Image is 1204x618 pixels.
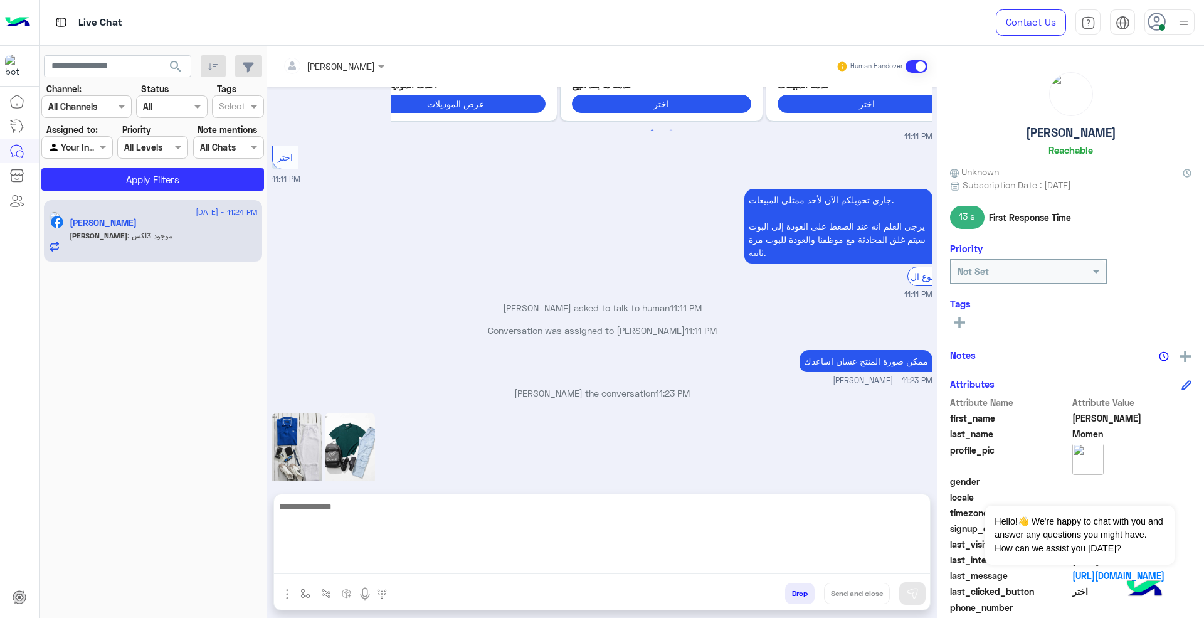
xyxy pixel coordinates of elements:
label: Assigned to: [46,123,98,136]
span: null [1072,601,1192,614]
img: create order [342,589,352,599]
span: signup_date [950,522,1070,535]
img: picture [1072,444,1104,475]
span: last_interaction [950,553,1070,567]
p: [PERSON_NAME] the conversation [272,386,932,400]
img: add [1180,351,1191,362]
span: Mohamed [1072,412,1192,425]
div: الرجوع ال Bot [907,267,967,286]
button: عرض الموديلات [366,95,546,113]
span: اختر [1072,585,1192,598]
label: Priority [122,123,151,136]
span: اختر [277,152,293,162]
span: Momen [1072,427,1192,440]
h6: Tags [950,298,1191,309]
span: موجود 3اكس [127,231,172,240]
span: Subscription Date : [DATE] [963,178,1071,191]
span: timezone [950,506,1070,519]
button: Apply Filters [41,168,264,191]
p: 5/9/2025, 11:11 PM [744,189,932,264]
img: tab [1081,16,1096,30]
button: Send and close [824,583,890,604]
a: [URL][DOMAIN_NAME] [1072,569,1192,582]
span: [PERSON_NAME] [70,231,127,240]
span: Attribute Value [1072,396,1192,409]
span: [DATE] - 11:24 PM [196,206,257,218]
span: 13 s [950,206,985,228]
img: 713415422032625 [5,55,28,77]
img: Logo [5,9,30,36]
span: 11:11 PM [272,174,300,184]
span: 11:23 PM [655,388,690,398]
button: اختر [572,95,751,113]
span: Hello!👋 We're happy to chat with you and answer any questions you might have. How can we assist y... [985,506,1174,565]
label: Status [141,82,169,95]
img: Facebook [51,216,63,228]
h6: Attributes [950,378,995,390]
button: search [161,55,191,82]
span: phone_number [950,601,1070,614]
img: Trigger scenario [321,589,331,599]
h5: [PERSON_NAME] [1026,125,1116,140]
img: make a call [377,589,387,599]
h6: Priority [950,243,983,254]
span: 11:11 PM [904,131,932,143]
div: Select [217,99,245,115]
img: notes [1159,351,1169,361]
span: 11:11 PM [670,302,702,313]
img: select flow [300,589,310,599]
img: tab [53,14,69,30]
span: Unknown [950,165,999,178]
a: Contact Us [996,9,1066,36]
span: 11:11 PM [685,325,717,336]
button: Drop [785,583,815,604]
small: Human Handover [850,61,903,72]
h5: Mohamed Momen [70,218,137,228]
span: null [1072,475,1192,488]
span: search [168,59,183,74]
a: tab [1075,9,1101,36]
span: last_message [950,569,1070,582]
p: Conversation was assigned to [PERSON_NAME] [272,324,932,337]
span: First Response Time [989,211,1071,224]
button: select flow [295,583,316,604]
span: last_name [950,427,1070,440]
img: picture [1050,73,1092,115]
h6: Reachable [1048,144,1093,156]
label: Note mentions [198,123,257,136]
img: Image [272,413,322,488]
span: gender [950,475,1070,488]
img: Image [325,413,375,488]
img: send attachment [280,587,295,602]
button: create order [337,583,357,604]
p: [PERSON_NAME] asked to talk to human [272,301,932,314]
span: last_visited_flow [950,538,1070,551]
span: Attribute Name [950,396,1070,409]
button: 1 of 2 [646,125,658,137]
img: profile [1176,15,1191,31]
span: locale [950,491,1070,504]
p: Live Chat [78,14,122,31]
label: Channel: [46,82,82,95]
img: send voice note [357,587,372,602]
span: first_name [950,412,1070,425]
img: tab [1116,16,1130,30]
img: send message [906,587,919,600]
p: 5/9/2025, 11:23 PM [800,350,932,372]
img: hulul-logo.png [1122,568,1166,612]
span: 11:11 PM [904,289,932,301]
button: اختر [778,95,957,113]
span: last_clicked_button [950,585,1070,598]
img: picture [49,211,60,223]
button: 2 of 2 [665,125,677,137]
label: Tags [217,82,236,95]
span: [PERSON_NAME] - 11:23 PM [833,375,932,387]
h6: Notes [950,349,976,361]
button: Trigger scenario [316,583,337,604]
span: profile_pic [950,444,1070,472]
